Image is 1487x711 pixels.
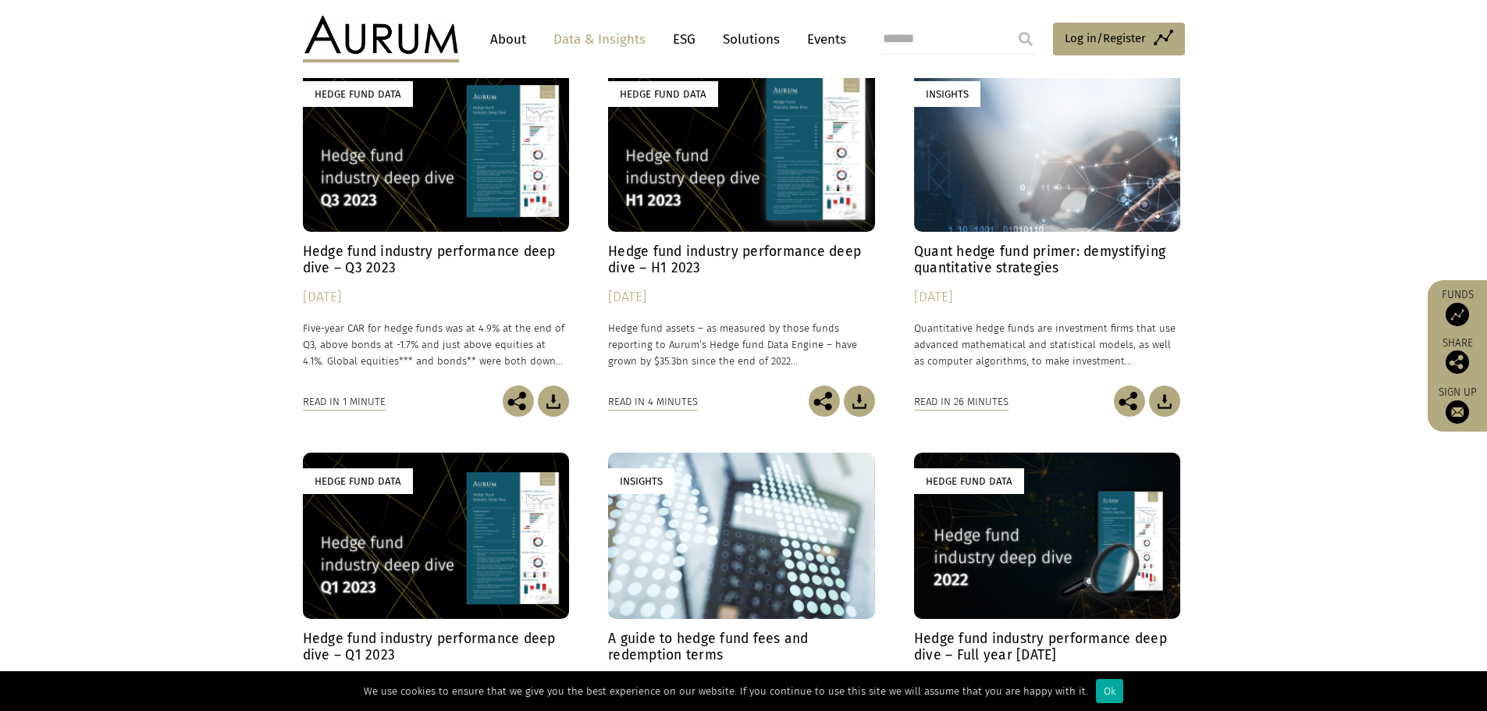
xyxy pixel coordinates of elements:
div: Read in 1 minute [303,393,386,411]
h4: Quant hedge fund primer: demystifying quantitative strategies [914,244,1181,276]
a: Sign up [1435,386,1479,424]
h4: Hedge fund industry performance deep dive – Q1 2023 [303,631,570,663]
a: Data & Insights [546,25,653,54]
a: ESG [665,25,703,54]
h4: Hedge fund industry performance deep dive – Q3 2023 [303,244,570,276]
a: Insights Quant hedge fund primer: demystifying quantitative strategies [DATE] Quantitative hedge ... [914,66,1181,386]
p: Hedge fund assets – as measured by those funds reporting to Aurum’s Hedge fund Data Engine – have... [608,320,875,369]
h4: Hedge fund industry performance deep dive – H1 2023 [608,244,875,276]
h4: Hedge fund industry performance deep dive – Full year [DATE] [914,631,1181,663]
img: Share this post [503,386,534,417]
img: Aurum [303,16,459,62]
a: Hedge Fund Data Hedge fund industry performance deep dive – Q3 2023 [DATE] Five-year CAR for hedg... [303,66,570,386]
a: Events [799,25,846,54]
a: About [482,25,534,54]
a: Hedge Fund Data Hedge fund industry performance deep dive – H1 2023 [DATE] Hedge fund assets – as... [608,66,875,386]
div: Hedge Fund Data [914,468,1024,494]
div: [DATE] [608,286,875,308]
div: Ok [1096,679,1123,703]
div: Hedge Fund Data [608,81,718,107]
div: Insights [608,468,674,494]
h4: A guide to hedge fund fees and redemption terms [608,631,875,663]
div: [DATE] [303,286,570,308]
img: Share this post [809,386,840,417]
img: Share this post [1446,350,1469,374]
div: [DATE] [914,286,1181,308]
img: Download Article [538,386,569,417]
img: Share this post [1114,386,1145,417]
div: Insights [914,81,980,107]
span: Log in/Register [1065,29,1146,48]
img: Download Article [1149,386,1180,417]
p: Quantitative hedge funds are investment firms that use advanced mathematical and statistical mode... [914,320,1181,369]
div: Read in 26 minutes [914,393,1009,411]
div: Hedge Fund Data [303,468,413,494]
p: Five-year CAR for hedge funds was at 4.9% at the end of Q3, above bonds at -1.7% and just above e... [303,320,570,369]
a: Log in/Register [1053,23,1185,55]
img: Access Funds [1446,303,1469,326]
div: Hedge Fund Data [303,81,413,107]
input: Submit [1010,23,1041,55]
img: Download Article [844,386,875,417]
div: Share [1435,338,1479,374]
img: Sign up to our newsletter [1446,400,1469,424]
div: Read in 4 minutes [608,393,698,411]
a: Solutions [715,25,788,54]
a: Funds [1435,288,1479,326]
